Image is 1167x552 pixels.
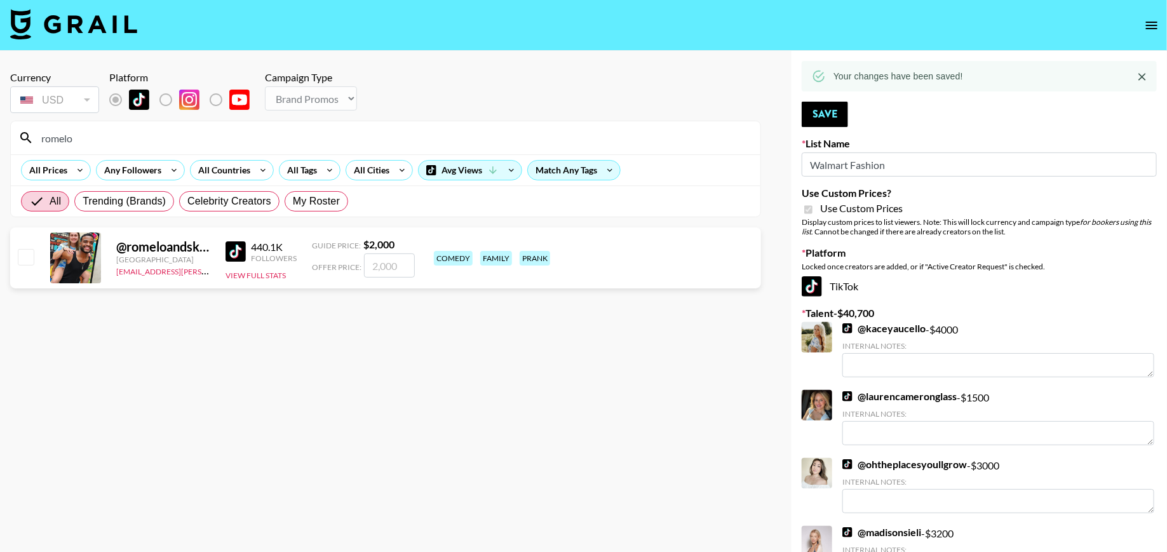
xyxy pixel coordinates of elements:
[520,251,550,266] div: prank
[83,194,166,209] span: Trending (Brands)
[802,262,1157,271] div: Locked once creators are added, or if "Active Creator Request" is checked.
[802,276,1157,297] div: TikTok
[842,323,853,333] img: TikTok
[312,262,361,272] span: Offer Price:
[293,194,340,209] span: My Roster
[13,89,97,111] div: USD
[129,90,149,110] img: TikTok
[251,241,297,253] div: 440.1K
[842,459,853,469] img: TikTok
[97,161,164,180] div: Any Followers
[34,128,753,148] input: Search by User Name
[10,9,137,39] img: Grail Talent
[1139,13,1164,38] button: open drawer
[226,241,246,262] img: TikTok
[842,526,921,539] a: @madisonsieli
[116,255,210,264] div: [GEOGRAPHIC_DATA]
[802,217,1157,236] div: Display custom prices to list viewers. Note: This will lock currency and campaign type . Cannot b...
[22,161,70,180] div: All Prices
[842,477,1154,487] div: Internal Notes:
[434,251,473,266] div: comedy
[50,194,61,209] span: All
[802,276,822,297] img: TikTok
[480,251,512,266] div: family
[842,322,926,335] a: @kaceyaucello
[109,71,260,84] div: Platform
[312,241,361,250] span: Guide Price:
[842,391,853,401] img: TikTok
[364,253,415,278] input: 2,000
[842,390,957,403] a: @laurencameronglass
[842,458,967,471] a: @ohtheplacesyoullgrow
[346,161,392,180] div: All Cities
[802,307,1157,320] label: Talent - $ 40,700
[528,161,620,180] div: Match Any Tags
[116,264,304,276] a: [EMAIL_ADDRESS][PERSON_NAME][DOMAIN_NAME]
[116,239,210,255] div: @ romeloandskylair
[802,137,1157,150] label: List Name
[842,322,1154,377] div: - $ 4000
[842,341,1154,351] div: Internal Notes:
[842,527,853,537] img: TikTok
[802,187,1157,199] label: Use Custom Prices?
[802,102,848,127] button: Save
[10,71,99,84] div: Currency
[109,86,260,113] div: List locked to TikTok.
[229,90,250,110] img: YouTube
[833,65,963,88] div: Your changes have been saved!
[802,217,1151,236] em: for bookers using this list
[842,390,1154,445] div: - $ 1500
[191,161,253,180] div: All Countries
[187,194,271,209] span: Celebrity Creators
[820,202,903,215] span: Use Custom Prices
[226,271,286,280] button: View Full Stats
[179,90,199,110] img: Instagram
[419,161,522,180] div: Avg Views
[280,161,320,180] div: All Tags
[802,246,1157,259] label: Platform
[363,238,395,250] strong: $ 2,000
[842,409,1154,419] div: Internal Notes:
[251,253,297,263] div: Followers
[1133,67,1152,86] button: Close
[265,71,357,84] div: Campaign Type
[842,458,1154,513] div: - $ 3000
[10,84,99,116] div: Currency is locked to USD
